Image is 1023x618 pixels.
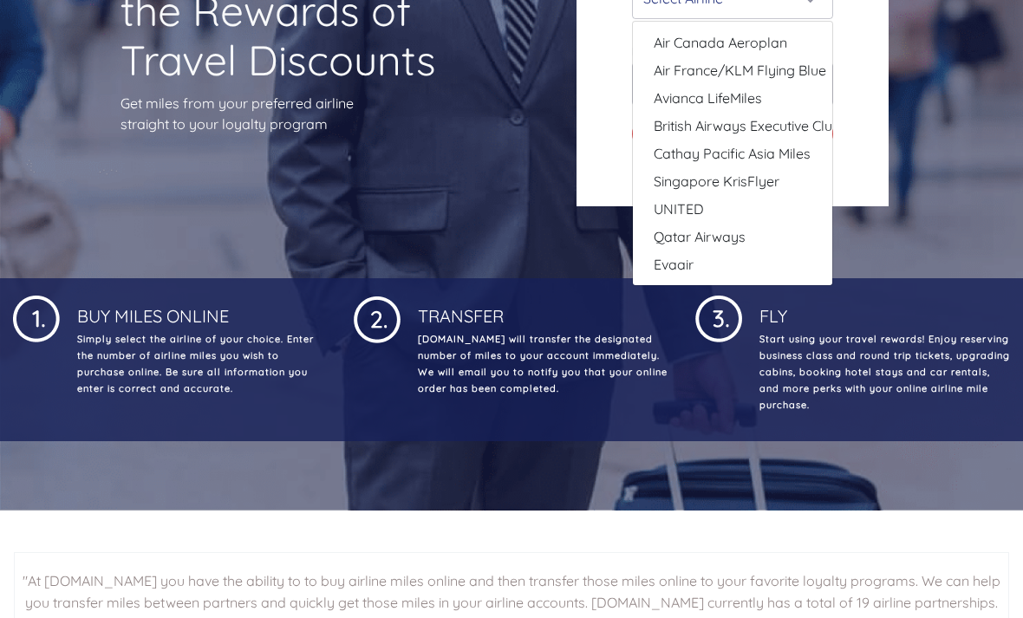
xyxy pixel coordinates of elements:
[695,292,742,342] img: 1
[354,292,401,343] img: 1
[654,143,811,164] span: Cathay Pacific Asia Miles
[414,292,668,327] h4: Transfer
[654,226,746,247] span: Qatar Airways
[654,254,694,275] span: Evaair
[121,93,446,134] p: Get miles from your preferred airline straight to your loyalty program
[74,292,328,327] h4: Buy Miles Online
[756,292,1010,327] h4: Fly
[654,60,826,81] span: Air France/KLM Flying Blue
[654,171,779,192] span: Singapore KrisFlyer
[414,331,668,397] p: [DOMAIN_NAME] will transfer the designated number of miles to your account immediately. We will e...
[756,331,1010,413] p: Start using your travel rewards! Enjoy reserving business class and round trip tickets, upgrading...
[74,331,328,397] p: Simply select the airline of your choice. Enter the number of airline miles you wish to purchase ...
[13,292,60,342] img: 1
[654,198,704,219] span: UNITED
[654,88,762,108] span: Avianca LifeMiles
[654,32,787,53] span: Air Canada Aeroplan
[654,115,841,136] span: British Airways Executive Club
